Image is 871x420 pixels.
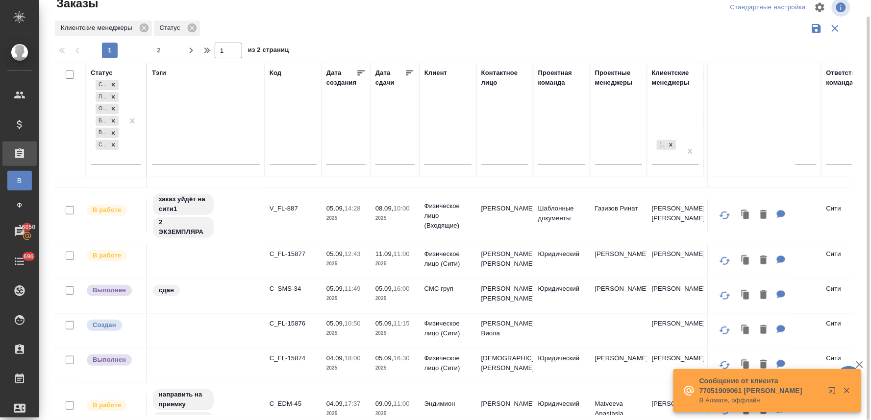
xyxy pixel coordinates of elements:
p: 2025 [326,328,366,338]
a: 696 [2,249,37,274]
p: 05.09, [326,320,345,327]
td: [PERSON_NAME] [647,349,704,383]
p: Клиентские менеджеры [61,23,136,33]
div: Проектная команда [538,68,585,88]
td: Газизов Ринат [590,199,647,233]
p: 14:28 [345,205,361,212]
td: (МБ) ООО "Монблан" [704,199,821,233]
p: сдан [159,285,174,295]
p: C_EDM-45 [270,399,317,409]
p: 12:43 [345,250,361,257]
span: Ф [12,200,27,210]
p: 16:00 [394,285,410,292]
div: Статус [91,68,113,78]
td: [PERSON_NAME] [590,349,647,383]
div: Создан, Подтвержден, Ожидание предоплаты, В работе, Выполнен, Сдан без статистики [95,91,120,103]
div: Статус [154,21,200,36]
span: из 2 страниц [248,44,289,58]
button: Удалить [755,285,772,305]
p: 04.09, [326,354,345,362]
p: 11:00 [394,400,410,407]
div: Подтвержден [96,92,108,102]
p: 09.09, [375,400,394,407]
div: Клиентские менеджеры [55,21,152,36]
button: Обновить [713,319,737,342]
button: Обновить [713,204,737,227]
p: 2025 [326,213,366,223]
button: Сбросить фильтры [826,19,845,38]
p: 04.09, [326,400,345,407]
p: 05.09, [375,354,394,362]
div: Выставляет ПМ после сдачи и проведения начислений. Последний этап для ПМа [86,353,141,367]
p: 08.09, [375,205,394,212]
button: Для КМ: от КВ на русский язык с нотариальным заверением на понедельник - ок +посчитайте 2 копии: ... [772,205,791,225]
button: Клонировать [737,205,755,225]
p: Статус [160,23,184,33]
p: 2 ЭКЗЕМПЛЯРА [159,217,208,237]
td: [PERSON_NAME] [590,279,647,313]
div: Выставляет ПМ после принятия заказа от КМа [86,204,141,217]
p: 05.09, [375,320,394,327]
p: 05.09, [326,285,345,292]
button: Удалить [755,355,772,375]
p: 2025 [326,294,366,303]
td: [PERSON_NAME], [PERSON_NAME] [647,199,704,233]
p: 2025 [375,259,415,269]
button: Удалить [755,320,772,340]
td: [PERSON_NAME] [647,314,704,348]
button: Закрыть [837,386,857,395]
p: 2025 [375,294,415,303]
button: Клонировать [737,320,755,340]
div: Дата создания [326,68,356,88]
p: 2025 [375,363,415,373]
div: Создан [96,80,108,90]
div: Контактное лицо [481,68,528,88]
button: Удалить [755,205,772,225]
p: В работе [93,400,121,410]
div: Клиентские менеджеры [652,68,699,88]
p: В Алмате, оффлайн [699,396,822,405]
button: Открыть в новой вкладке [822,381,846,404]
div: В работе [96,116,108,126]
p: Создан [93,320,116,330]
div: Код [270,68,281,78]
p: 2025 [326,409,366,419]
div: Лямина Надежда [656,139,677,151]
button: Обновить [713,284,737,307]
p: 05.09, [326,205,345,212]
p: СМС груп [424,284,472,294]
div: Выставляет ПМ после сдачи и проведения начислений. Последний этап для ПМа [86,284,141,297]
p: Эндимион [424,399,472,409]
td: (МБ) ООО "Монблан" [704,349,821,383]
p: 10:50 [345,320,361,327]
span: 16050 [13,222,41,232]
td: (МБ) ООО "Монблан" [704,314,821,348]
td: [PERSON_NAME] [PERSON_NAME] [476,244,533,279]
p: Сообщение от клиента 77051909061 [PERSON_NAME] [699,376,822,396]
span: В [12,176,27,186]
p: 17:37 [345,400,361,407]
div: Ожидание предоплаты [96,104,108,114]
p: 2025 [375,328,415,338]
p: 2025 [375,409,415,419]
button: 2 [151,43,167,58]
div: Выставляет ПМ после принятия заказа от КМа [86,249,141,262]
button: Клонировать [737,251,755,271]
div: Создан, Подтвержден, Ожидание предоплаты, В работе, Выполнен, Сдан без статистики [95,115,120,127]
p: Выполнен [93,355,126,365]
td: [PERSON_NAME] [PERSON_NAME] [476,279,533,313]
td: (МБ) ООО "Монблан" [704,244,821,279]
span: 2 [151,46,167,55]
div: Сдан без статистики [96,140,108,150]
p: Физическое лицо (Сити) [424,249,472,269]
p: 05.09, [326,250,345,257]
div: Создан, Подтвержден, Ожидание предоплаты, В работе, Выполнен, Сдан без статистики [95,139,120,151]
td: [DEMOGRAPHIC_DATA] [PERSON_NAME] [476,349,533,383]
a: Ф [7,195,32,215]
p: 11:15 [394,320,410,327]
p: Выполнен [93,285,126,295]
td: [PERSON_NAME] [590,244,647,279]
div: Создан, Подтвержден, Ожидание предоплаты, В работе, Выполнен, Сдан без статистики [95,79,120,91]
div: Клиент [424,68,447,78]
p: 10:00 [394,205,410,212]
